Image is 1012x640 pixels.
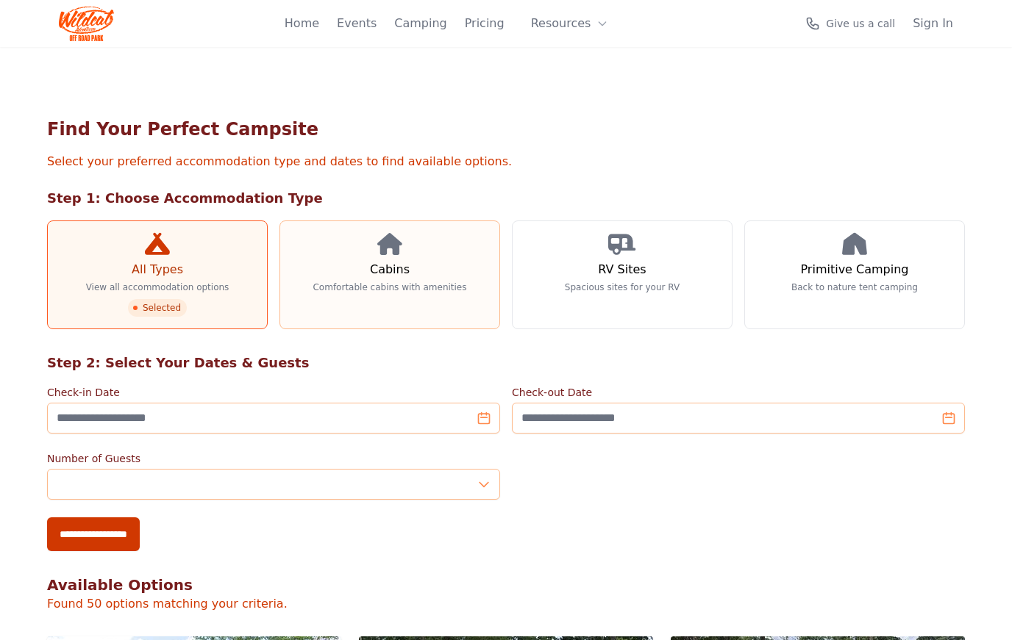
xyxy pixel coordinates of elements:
[59,6,114,41] img: Wildcat Logo
[313,281,466,293] p: Comfortable cabins with amenities
[47,385,500,400] label: Check-in Date
[370,261,410,278] h3: Cabins
[465,15,505,32] a: Pricing
[791,281,918,293] p: Back to nature tent camping
[132,261,183,278] h3: All Types
[913,15,953,32] a: Sign In
[801,261,909,278] h3: Primitive Camping
[522,9,618,38] button: Resources
[744,220,965,329] a: Primitive Camping Back to nature tent camping
[826,16,895,31] span: Give us a call
[337,15,377,32] a: Events
[805,16,895,31] a: Give us a call
[47,595,965,613] p: Found 50 options matching your criteria.
[86,281,229,293] p: View all accommodation options
[47,153,965,170] p: Select your preferred accommodation type and dates to find available options.
[47,451,500,466] label: Number of Guests
[598,261,646,278] h3: RV Sites
[512,220,733,329] a: RV Sites Spacious sites for your RV
[565,281,680,293] p: Spacious sites for your RV
[47,118,965,141] h1: Find Your Perfect Campsite
[47,220,268,329] a: All Types View all accommodation options Selected
[279,220,500,329] a: Cabins Comfortable cabins with amenities
[512,385,965,400] label: Check-out Date
[47,575,965,595] h2: Available Options
[394,15,446,32] a: Camping
[285,15,319,32] a: Home
[128,299,187,317] span: Selected
[47,188,965,209] h2: Step 1: Choose Accommodation Type
[47,353,965,373] h2: Step 2: Select Your Dates & Guests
